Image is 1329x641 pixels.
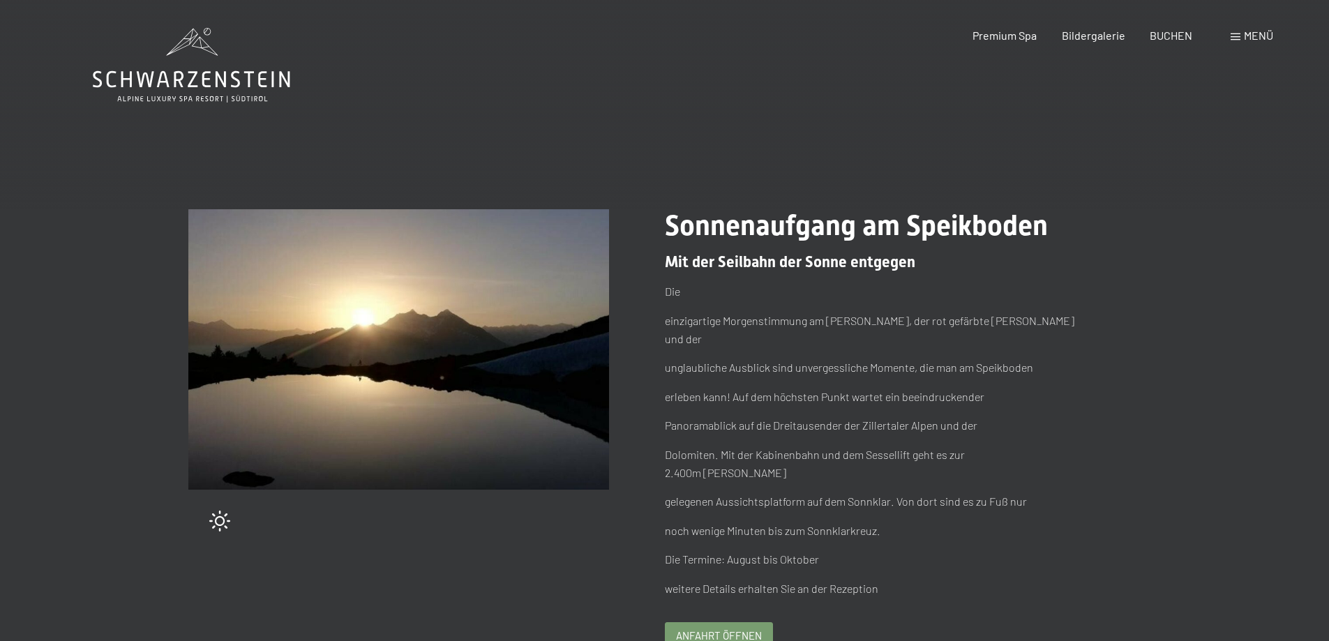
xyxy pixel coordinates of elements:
[665,580,1086,598] p: weitere Details erhalten Sie an der Rezeption
[665,359,1086,377] p: unglaubliche Ausblick sind unvergessliche Momente, die man am Speikboden
[665,388,1086,406] p: erleben kann! Auf dem höchsten Punkt wartet ein beeindruckender
[973,29,1037,42] a: Premium Spa
[665,209,1048,242] span: Sonnenaufgang am Speikboden
[665,522,1086,540] p: noch wenige Minuten bis zum Sonnklarkreuz.
[665,312,1086,347] p: einzigartige Morgenstimmung am [PERSON_NAME], der rot gefärbte [PERSON_NAME] und der
[665,253,915,271] span: Mit der Seilbahn der Sonne entgegen
[188,209,609,490] img: Sonnenaufgang am Speikboden
[1244,29,1273,42] span: Menü
[665,446,1086,481] p: Dolomiten. Mit der Kabinenbahn und dem Sessellift geht es zur 2.400m [PERSON_NAME]
[665,492,1086,511] p: gelegenen Aussichtsplatform auf dem Sonnklar. Von dort sind es zu Fuß nur
[665,550,1086,568] p: Die Termine: August bis Oktober
[1062,29,1125,42] a: Bildergalerie
[1150,29,1192,42] a: BUCHEN
[665,282,1086,301] p: Die
[665,416,1086,435] p: Panoramablick auf die Dreitausender der Zillertaler Alpen und der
